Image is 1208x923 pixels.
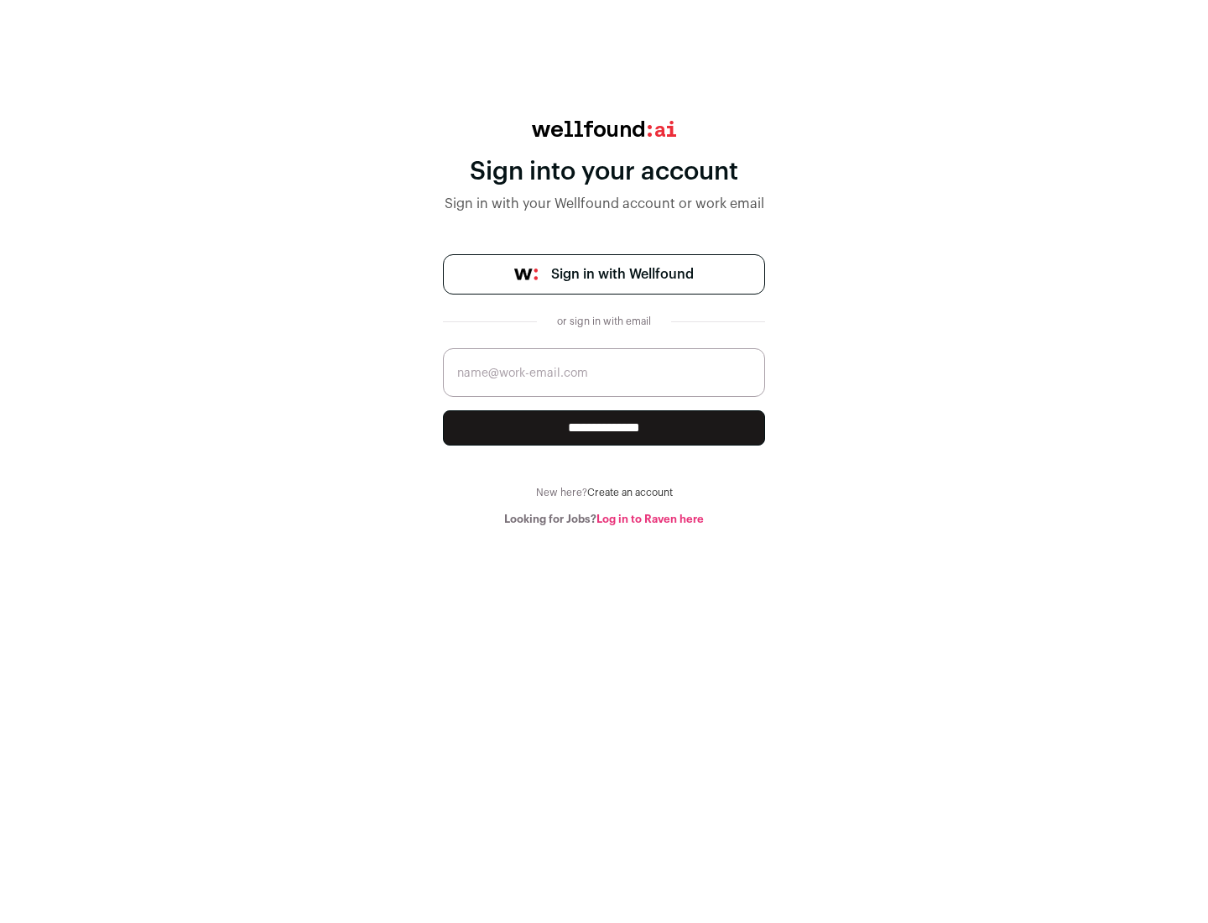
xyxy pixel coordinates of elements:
[443,254,765,295] a: Sign in with Wellfound
[443,486,765,499] div: New here?
[514,269,538,280] img: wellfound-symbol-flush-black-fb3c872781a75f747ccb3a119075da62bfe97bd399995f84a933054e44a575c4.png
[443,194,765,214] div: Sign in with your Wellfound account or work email
[551,264,694,284] span: Sign in with Wellfound
[443,157,765,187] div: Sign into your account
[443,348,765,397] input: name@work-email.com
[587,488,673,498] a: Create an account
[443,513,765,526] div: Looking for Jobs?
[532,121,676,137] img: wellfound:ai
[550,315,658,328] div: or sign in with email
[596,514,704,524] a: Log in to Raven here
